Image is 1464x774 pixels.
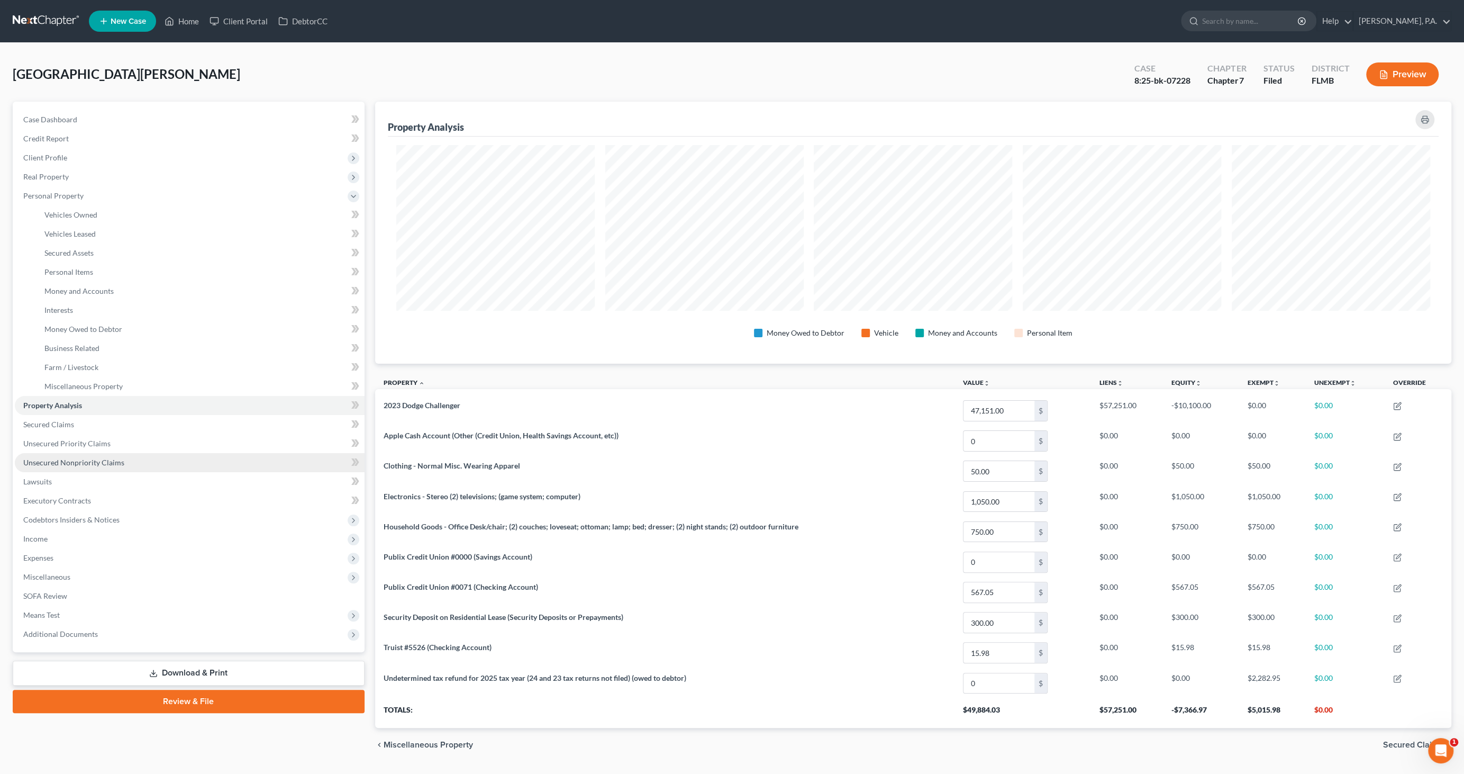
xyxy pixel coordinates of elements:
[1034,552,1047,572] div: $
[1450,738,1458,746] span: 1
[36,224,365,244] a: Vehicles Leased
[1239,608,1306,638] td: $300.00
[1317,12,1352,31] a: Help
[1353,12,1451,31] a: [PERSON_NAME], P.A.
[159,12,204,31] a: Home
[384,522,798,531] span: Household Goods - Office Desk/chair; (2) couches; loveseat; ottoman; lamp; bed; dresser; (2) nigh...
[963,379,990,386] a: Valueunfold_more
[963,492,1034,512] input: 0.00
[1163,395,1239,426] td: -$10,100.00
[44,286,114,295] span: Money and Accounts
[36,301,365,320] a: Interests
[23,515,120,524] span: Codebtors Insiders & Notices
[204,12,273,31] a: Client Portal
[1090,668,1163,698] td: $0.00
[1314,379,1356,386] a: Unexemptunfold_more
[375,741,473,749] button: chevron_left Miscellaneous Property
[1163,517,1239,547] td: $750.00
[1207,75,1246,87] div: Chapter
[36,205,365,224] a: Vehicles Owned
[963,582,1034,602] input: 0.00
[1239,577,1306,607] td: $567.05
[1163,668,1239,698] td: $0.00
[1248,379,1280,386] a: Exemptunfold_more
[954,698,1091,728] th: $49,884.03
[23,439,111,448] span: Unsecured Priority Claims
[36,282,365,301] a: Money and Accounts
[23,553,53,562] span: Expenses
[1306,608,1385,638] td: $0.00
[23,172,69,181] span: Real Property
[1383,741,1451,749] button: Secured Claims chevron_right
[15,415,365,434] a: Secured Claims
[273,12,333,31] a: DebtorCC
[1034,582,1047,602] div: $
[23,610,60,619] span: Means Test
[1239,487,1306,517] td: $1,050.00
[1090,638,1163,668] td: $0.00
[1090,426,1163,456] td: $0.00
[36,358,365,377] a: Farm / Livestock
[1207,62,1246,75] div: Chapter
[1034,461,1047,481] div: $
[963,552,1034,572] input: 0.00
[1027,328,1072,338] div: Personal Item
[384,492,580,501] span: Electronics - Stereo (2) televisions; (game system; computer)
[1239,668,1306,698] td: $2,282.95
[1034,613,1047,633] div: $
[1034,431,1047,451] div: $
[23,534,48,543] span: Income
[384,741,473,749] span: Miscellaneous Property
[1090,487,1163,517] td: $0.00
[1171,379,1202,386] a: Equityunfold_more
[1090,698,1163,728] th: $57,251.00
[1274,380,1280,386] i: unfold_more
[1116,380,1123,386] i: unfold_more
[23,458,124,467] span: Unsecured Nonpriority Claims
[1306,395,1385,426] td: $0.00
[928,328,997,338] div: Money and Accounts
[44,363,98,372] span: Farm / Livestock
[23,477,52,486] span: Lawsuits
[44,305,73,314] span: Interests
[1239,517,1306,547] td: $750.00
[963,673,1034,694] input: 0.00
[1034,643,1047,663] div: $
[1311,75,1349,87] div: FLMB
[1428,738,1453,763] iframe: Intercom live chat
[1202,11,1299,31] input: Search by name...
[984,380,990,386] i: unfold_more
[1163,456,1239,487] td: $50.00
[963,431,1034,451] input: 0.00
[1239,395,1306,426] td: $0.00
[1034,492,1047,512] div: $
[1306,668,1385,698] td: $0.00
[767,328,844,338] div: Money Owed to Debtor
[111,17,146,25] span: New Case
[1090,517,1163,547] td: $0.00
[1034,673,1047,694] div: $
[23,115,77,124] span: Case Dashboard
[1163,487,1239,517] td: $1,050.00
[1306,487,1385,517] td: $0.00
[1163,426,1239,456] td: $0.00
[1163,577,1239,607] td: $567.05
[44,210,97,219] span: Vehicles Owned
[1350,380,1356,386] i: unfold_more
[1306,638,1385,668] td: $0.00
[13,66,240,82] span: [GEOGRAPHIC_DATA][PERSON_NAME]
[963,643,1034,663] input: 0.00
[15,491,365,510] a: Executory Contracts
[384,379,425,386] a: Property expand_less
[23,572,70,581] span: Miscellaneous
[23,191,84,200] span: Personal Property
[1239,426,1306,456] td: $0.00
[384,552,532,561] span: Publix Credit Union #0000 (Savings Account)
[15,110,365,129] a: Case Dashboard
[1239,698,1306,728] th: $5,015.98
[44,344,99,353] span: Business Related
[15,434,365,453] a: Unsecured Priority Claims
[1306,456,1385,487] td: $0.00
[1134,75,1190,87] div: 8:25-bk-07228
[384,673,686,682] span: Undetermined tax refund for 2025 tax year (24 and 23 tax returns not filed) (owed to debtor)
